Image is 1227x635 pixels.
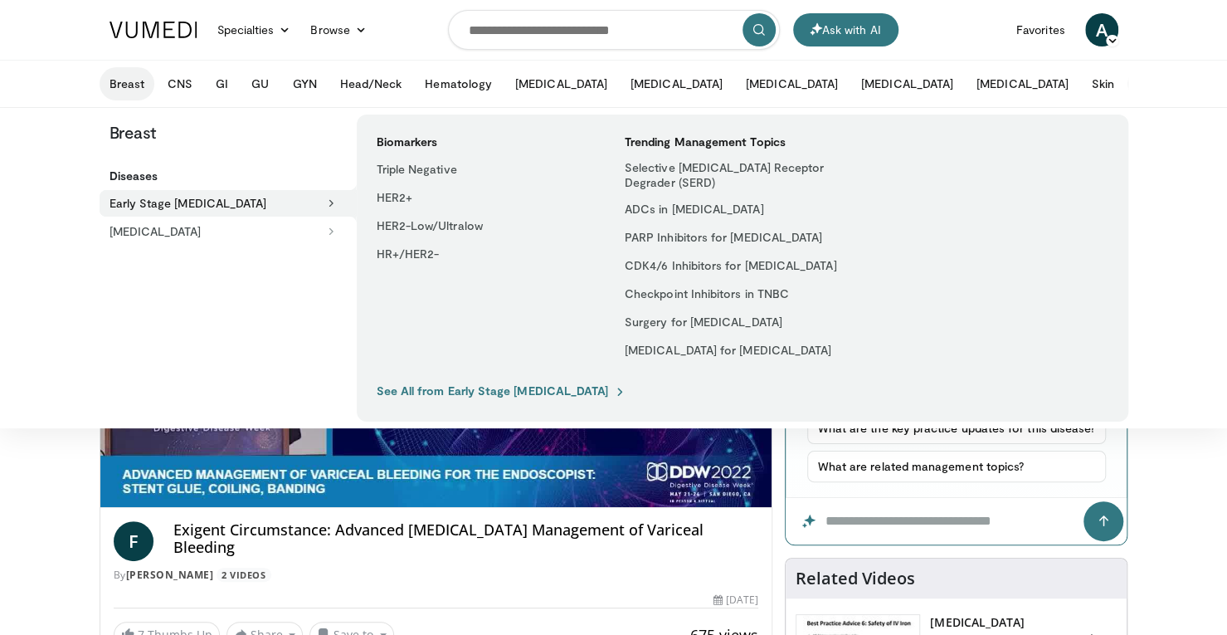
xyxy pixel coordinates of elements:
button: Head/Neck [330,67,412,100]
div: [DATE] [713,593,758,608]
h4: Related Videos [796,569,915,589]
button: GI [206,67,238,100]
button: [MEDICAL_DATA] [851,67,963,100]
a: Surgery for [MEDICAL_DATA] [615,309,850,335]
a: HER2+ [367,184,601,211]
button: Hematology [415,67,502,100]
div: By [114,568,759,583]
h5: Diseases [110,169,357,183]
input: Question for the AI [786,498,1127,545]
h4: Exigent Circumstance: Advanced [MEDICAL_DATA] Management of Variceal Bleeding [173,521,759,557]
a: 2 Videos [217,568,271,582]
a: F [114,521,153,561]
button: [MEDICAL_DATA] [621,67,733,100]
button: [MEDICAL_DATA] [736,67,848,100]
a: HER2-Low/Ultralow [367,212,601,239]
p: Breast [100,121,357,143]
a: [PERSON_NAME] [126,568,214,582]
a: PARP Inhibitors for [MEDICAL_DATA] [615,224,850,251]
button: GU [241,67,279,100]
a: ADCs in [MEDICAL_DATA] [615,196,850,222]
a: [MEDICAL_DATA] for [MEDICAL_DATA] [615,337,850,364]
button: [MEDICAL_DATA] [505,67,617,100]
button: [MEDICAL_DATA] [967,67,1078,100]
button: Ask with AI [793,13,898,46]
button: Breast [100,67,154,100]
a: See All from Early Stage [MEDICAL_DATA] [377,383,627,398]
h5: Biomarkers [377,134,611,149]
button: GYN [282,67,326,100]
button: CNS [158,67,202,100]
a: CDK4/6 Inhibitors for [MEDICAL_DATA] [615,252,850,279]
button: What are the key practice updates for this disease? [807,413,1107,444]
a: Triple Negative [367,156,601,183]
a: Browse [300,13,377,46]
a: Specialties [207,13,301,46]
a: Checkpoint Inhibitors in TNBC [615,281,850,307]
button: Early Stage [MEDICAL_DATA] [100,190,357,217]
button: [MEDICAL_DATA] [100,218,347,245]
a: HR+/HER2- [367,241,601,267]
input: Search topics, interventions [448,10,780,50]
a: A [1085,13,1118,46]
a: Selective [MEDICAL_DATA] Receptor Degrader (SERD) [615,156,850,194]
img: VuMedi Logo [110,22,197,38]
h5: Trending Management Topics [625,134,859,149]
button: Skin [1082,67,1124,100]
button: What are related management topics? [807,451,1107,482]
a: Favorites [1006,13,1075,46]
